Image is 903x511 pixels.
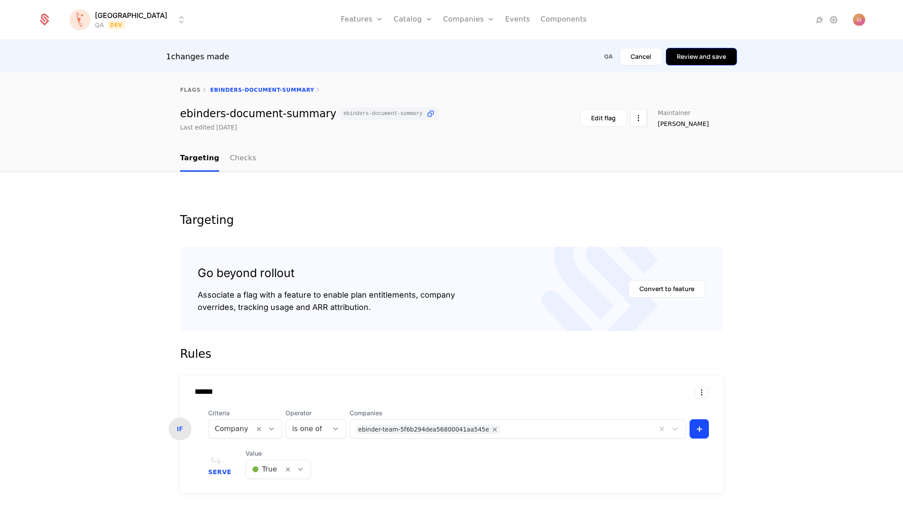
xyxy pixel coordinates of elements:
span: Maintainer [658,110,691,116]
button: Select environment [72,10,187,29]
a: Settings [828,14,839,25]
span: Serve [208,469,231,475]
div: IF [169,417,191,440]
div: Targeting [180,214,723,226]
ul: Choose Sub Page [180,146,256,172]
a: Checks [230,146,256,172]
div: Edit flag [591,114,616,122]
a: flags [180,87,201,93]
button: Convert to feature [628,280,705,298]
div: QA [95,21,104,29]
span: [PERSON_NAME] [658,119,709,128]
button: Select action [630,109,647,127]
button: Open user button [853,14,865,26]
div: ebinders-document-summary [180,108,439,120]
div: Last edited [DATE] [180,123,237,132]
button: Review and save [666,48,737,65]
a: Targeting [180,146,219,172]
button: Select action [695,387,709,398]
img: Igor Grebenarovic [853,14,865,26]
span: Dev [108,21,126,29]
div: Go beyond rollout [198,264,455,282]
span: Criteria [208,409,282,417]
div: Rules [180,345,723,363]
img: Florence [69,9,90,30]
span: [GEOGRAPHIC_DATA] [95,10,167,21]
div: Associate a flag with a feature to enable plan entitlements, company overrides, tracking usage an... [198,289,455,313]
div: 1 changes made [166,50,229,63]
button: Cancel [620,48,662,65]
nav: Main [180,146,723,172]
span: Operator [285,409,346,417]
span: ebinders-document-summary [343,111,423,116]
a: Integrations [814,14,825,25]
div: Remove ebinder-team-5f6b294dea56800041aa545e [489,425,501,434]
button: + [690,419,709,439]
div: QA [604,53,613,60]
button: Edit flag [580,109,627,127]
span: Value [246,449,311,458]
div: ebinder-team-5f6b294dea56800041aa545e [358,425,489,434]
span: Companies [350,409,686,417]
